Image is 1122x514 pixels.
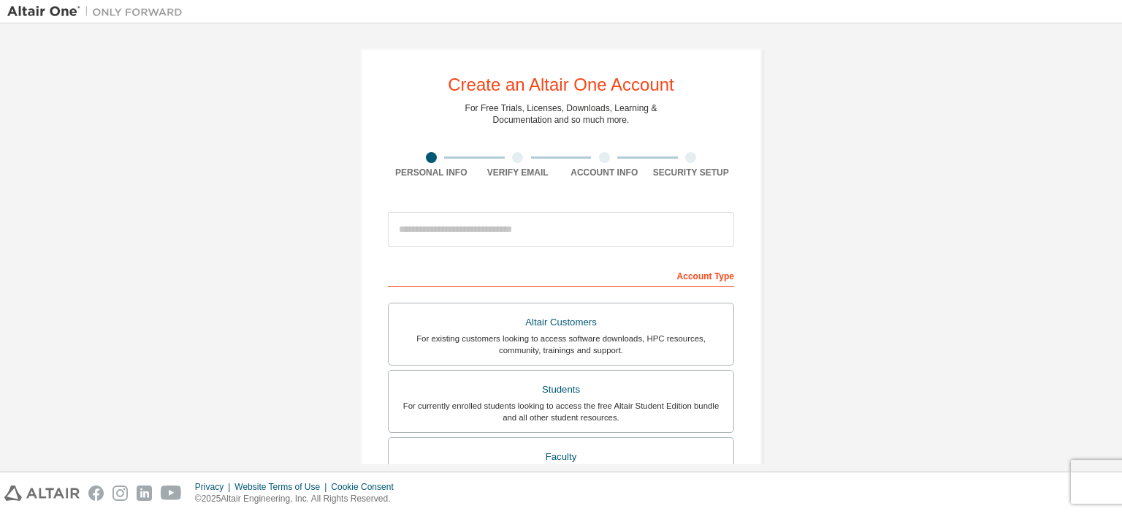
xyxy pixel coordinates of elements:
img: linkedin.svg [137,485,152,501]
div: Students [397,379,725,400]
div: Faculty [397,447,725,467]
p: © 2025 Altair Engineering, Inc. All Rights Reserved. [195,493,402,505]
div: Personal Info [388,167,475,178]
div: For existing customers looking to access software downloads, HPC resources, community, trainings ... [397,333,725,356]
div: Verify Email [475,167,562,178]
div: Account Info [561,167,648,178]
div: Create an Altair One Account [448,76,674,94]
div: For currently enrolled students looking to access the free Altair Student Edition bundle and all ... [397,400,725,423]
div: Cookie Consent [331,481,402,493]
img: altair_logo.svg [4,485,80,501]
img: instagram.svg [112,485,128,501]
div: Security Setup [648,167,735,178]
div: Account Type [388,263,734,287]
div: Privacy [195,481,234,493]
div: Website Terms of Use [234,481,331,493]
img: Altair One [7,4,190,19]
div: For Free Trials, Licenses, Downloads, Learning & Documentation and so much more. [465,102,657,126]
img: facebook.svg [88,485,104,501]
img: youtube.svg [161,485,182,501]
div: Altair Customers [397,312,725,333]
